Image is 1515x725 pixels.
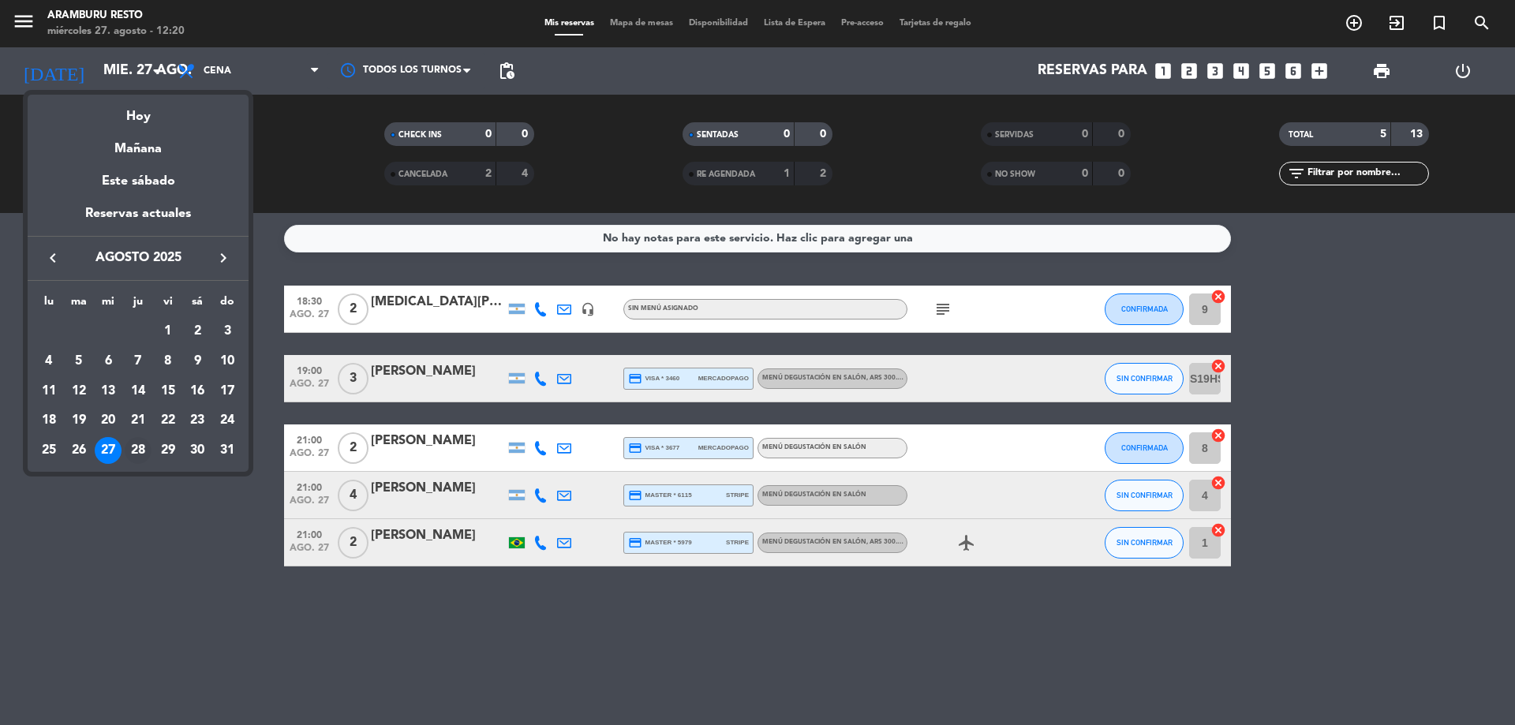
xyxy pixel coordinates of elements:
td: 8 de agosto de 2025 [153,346,183,376]
td: 12 de agosto de 2025 [64,376,94,406]
td: 2 de agosto de 2025 [183,316,213,346]
td: 26 de agosto de 2025 [64,435,94,465]
div: Reservas actuales [28,204,249,236]
td: 7 de agosto de 2025 [123,346,153,376]
div: 4 [36,348,62,375]
div: 28 [125,437,151,464]
div: 19 [65,407,92,434]
div: 16 [184,378,211,405]
th: martes [64,293,94,317]
td: 14 de agosto de 2025 [123,376,153,406]
div: 18 [36,407,62,434]
div: 29 [155,437,181,464]
th: domingo [212,293,242,317]
td: 11 de agosto de 2025 [34,376,64,406]
i: keyboard_arrow_left [43,249,62,267]
td: 15 de agosto de 2025 [153,376,183,406]
td: 24 de agosto de 2025 [212,405,242,435]
div: Este sábado [28,159,249,204]
div: 26 [65,437,92,464]
td: 18 de agosto de 2025 [34,405,64,435]
div: 5 [65,348,92,375]
div: 24 [214,407,241,434]
span: agosto 2025 [67,248,209,268]
th: jueves [123,293,153,317]
td: 17 de agosto de 2025 [212,376,242,406]
div: 2 [184,318,211,345]
div: 30 [184,437,211,464]
div: 31 [214,437,241,464]
td: 30 de agosto de 2025 [183,435,213,465]
div: 14 [125,378,151,405]
div: 9 [184,348,211,375]
div: 15 [155,378,181,405]
div: 13 [95,378,122,405]
div: 17 [214,378,241,405]
td: AGO. [34,316,153,346]
i: keyboard_arrow_right [214,249,233,267]
div: Hoy [28,95,249,127]
th: lunes [34,293,64,317]
button: keyboard_arrow_left [39,248,67,268]
td: 5 de agosto de 2025 [64,346,94,376]
td: 23 de agosto de 2025 [183,405,213,435]
td: 21 de agosto de 2025 [123,405,153,435]
td: 29 de agosto de 2025 [153,435,183,465]
div: 25 [36,437,62,464]
th: viernes [153,293,183,317]
td: 13 de agosto de 2025 [93,376,123,406]
td: 1 de agosto de 2025 [153,316,183,346]
div: 10 [214,348,241,375]
div: 11 [36,378,62,405]
div: 1 [155,318,181,345]
td: 16 de agosto de 2025 [183,376,213,406]
td: 25 de agosto de 2025 [34,435,64,465]
div: 3 [214,318,241,345]
td: 20 de agosto de 2025 [93,405,123,435]
div: 21 [125,407,151,434]
td: 10 de agosto de 2025 [212,346,242,376]
div: 6 [95,348,122,375]
button: keyboard_arrow_right [209,248,238,268]
div: 27 [95,437,122,464]
th: miércoles [93,293,123,317]
div: 7 [125,348,151,375]
td: 19 de agosto de 2025 [64,405,94,435]
div: 22 [155,407,181,434]
td: 9 de agosto de 2025 [183,346,213,376]
th: sábado [183,293,213,317]
div: 20 [95,407,122,434]
div: Mañana [28,127,249,159]
td: 28 de agosto de 2025 [123,435,153,465]
div: 12 [65,378,92,405]
td: 4 de agosto de 2025 [34,346,64,376]
td: 31 de agosto de 2025 [212,435,242,465]
td: 3 de agosto de 2025 [212,316,242,346]
td: 6 de agosto de 2025 [93,346,123,376]
td: 22 de agosto de 2025 [153,405,183,435]
div: 8 [155,348,181,375]
td: 27 de agosto de 2025 [93,435,123,465]
div: 23 [184,407,211,434]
